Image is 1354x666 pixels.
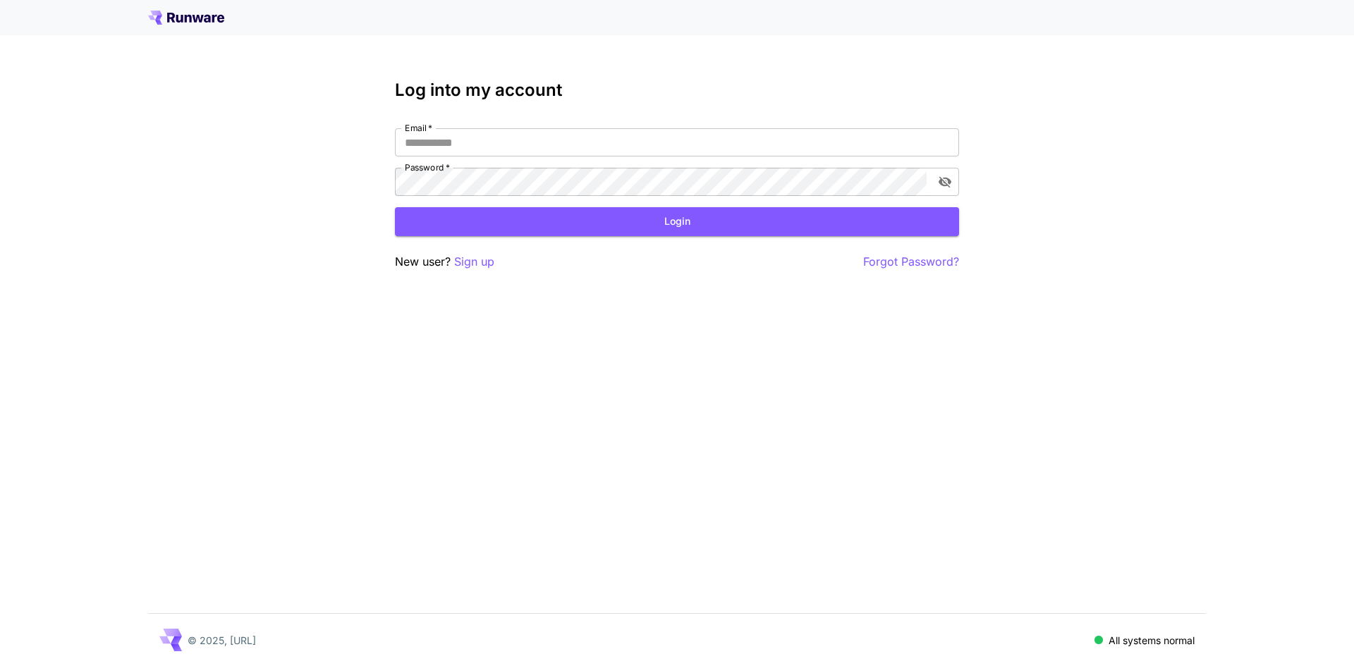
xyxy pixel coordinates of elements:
button: Sign up [454,253,494,271]
p: © 2025, [URL] [188,633,256,648]
label: Email [405,122,432,134]
p: All systems normal [1109,633,1195,648]
p: New user? [395,253,494,271]
h3: Log into my account [395,80,959,100]
button: toggle password visibility [932,169,958,195]
button: Login [395,207,959,236]
label: Password [405,161,450,173]
button: Forgot Password? [863,253,959,271]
